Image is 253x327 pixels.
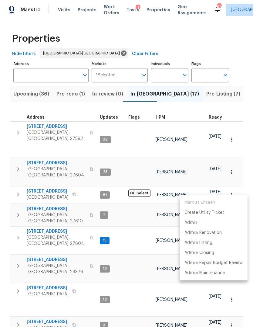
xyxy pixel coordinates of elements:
p: Admin: Renovation [184,230,222,236]
p: Create Utility Ticket [184,210,224,216]
p: Admin [184,220,197,226]
p: Admin: Maintenance [184,270,225,276]
p: Admin: Listing [184,240,212,246]
p: Admin: Repair Budget Review [184,260,243,266]
p: Admin: Closing [184,250,214,256]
